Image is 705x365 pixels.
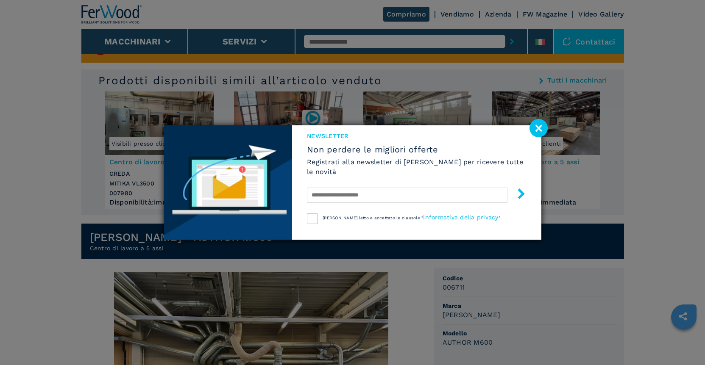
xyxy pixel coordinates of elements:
[499,216,500,220] span: "
[507,185,527,205] button: submit-button
[323,216,423,220] span: [PERSON_NAME] letto e accettato le clausole "
[164,125,293,240] img: Newsletter image
[307,144,526,155] span: Non perdere le migliori offerte
[423,214,498,221] a: informativa della privacy
[307,157,526,177] h6: Registrati alla newsletter di [PERSON_NAME] per ricevere tutte le novità
[307,132,526,140] span: NEWSLETTER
